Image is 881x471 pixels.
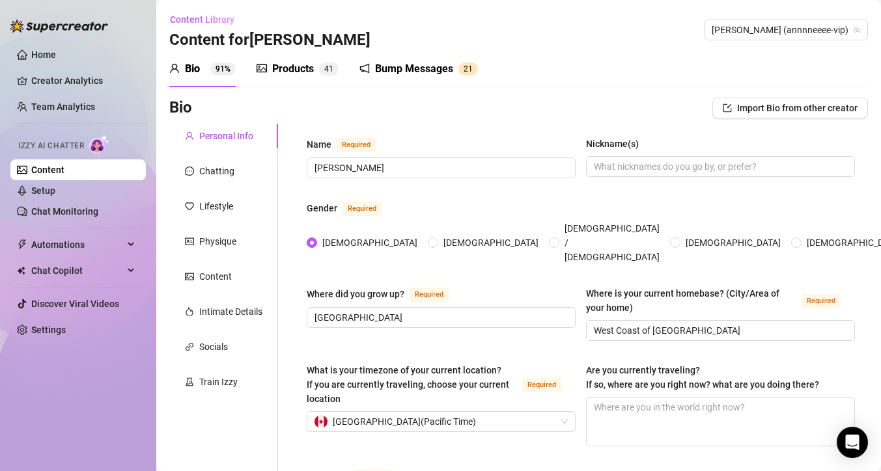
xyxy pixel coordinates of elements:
label: Nickname(s) [586,137,648,151]
span: [DEMOGRAPHIC_DATA] / [DEMOGRAPHIC_DATA] [559,221,665,264]
span: 1 [468,64,473,74]
a: Discover Viral Videos [31,299,119,309]
div: Chatting [199,164,234,178]
span: picture [185,272,194,281]
span: Content Library [170,14,234,25]
span: Izzy AI Chatter [18,140,84,152]
a: Creator Analytics [31,70,135,91]
img: ca [315,415,328,428]
span: [DEMOGRAPHIC_DATA] [438,235,544,250]
div: Where is your current homebase? (City/Area of your home) [586,286,796,315]
img: AI Chatter [89,135,109,154]
span: idcard [185,237,194,246]
span: team [853,26,861,34]
span: picture [257,63,267,74]
span: Import Bio from other creator [737,103,858,113]
span: link [185,342,194,351]
h3: Bio [169,98,192,118]
span: [DEMOGRAPHIC_DATA] [680,235,786,250]
span: Chat Copilot [31,260,124,281]
button: Content Library [169,9,245,30]
input: Name [315,161,565,175]
div: Train Izzy [199,375,238,389]
a: Settings [31,325,66,335]
div: Bump Messages [375,61,453,77]
h3: Content for [PERSON_NAME] [169,30,371,51]
span: thunderbolt [17,239,27,250]
span: Automations [31,234,124,255]
input: Where did you grow up? [315,310,565,325]
div: Bio [185,61,200,77]
span: experiment [185,377,194,386]
label: Name [307,137,390,152]
span: Required [802,294,841,308]
a: Team Analytics [31,101,95,112]
div: Open Intercom Messenger [837,427,868,458]
div: Where did you grow up? [307,287,404,301]
label: Where did you grow up? [307,286,463,302]
input: Where is your current homebase? (City/Area of your home) [594,323,845,338]
div: Products [272,61,314,77]
div: Content [199,269,232,284]
span: Required [410,288,449,302]
span: [DEMOGRAPHIC_DATA] [317,235,423,250]
a: Content [31,165,64,175]
a: Home [31,49,56,60]
div: Socials [199,340,228,354]
div: Physique [199,234,236,249]
sup: 91% [210,62,236,75]
span: user [169,63,180,74]
span: message [185,167,194,176]
button: Import Bio from other creator [712,98,868,118]
span: notification [359,63,370,74]
span: 1 [329,64,333,74]
input: Nickname(s) [594,159,845,174]
div: Gender [307,201,337,215]
div: Personal Info [199,129,253,143]
label: Gender [307,200,396,216]
div: Nickname(s) [586,137,639,151]
div: Lifestyle [199,199,233,213]
span: Are you currently traveling? If so, where are you right now? what are you doing there? [586,365,819,390]
span: [GEOGRAPHIC_DATA] ( Pacific Time ) [333,412,476,431]
span: Required [522,378,561,392]
span: 2 [464,64,468,74]
sup: 21 [458,62,478,75]
span: fire [185,307,194,316]
sup: 41 [319,62,339,75]
span: 4 [324,64,329,74]
label: Where is your current homebase? (City/Area of your home) [586,286,855,315]
span: Anne (annnneeee-vip) [712,20,860,40]
div: Intimate Details [199,304,262,319]
span: heart [185,202,194,211]
span: What is your timezone of your current location? If you are currently traveling, choose your curre... [307,365,509,404]
a: Setup [31,185,55,196]
div: Name [307,137,331,152]
span: import [723,103,732,113]
span: Required [343,202,382,216]
img: logo-BBDzfeDw.svg [10,20,108,33]
img: Chat Copilot [17,266,25,275]
span: Required [337,138,376,152]
span: user [185,131,194,141]
a: Chat Monitoring [31,206,98,217]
